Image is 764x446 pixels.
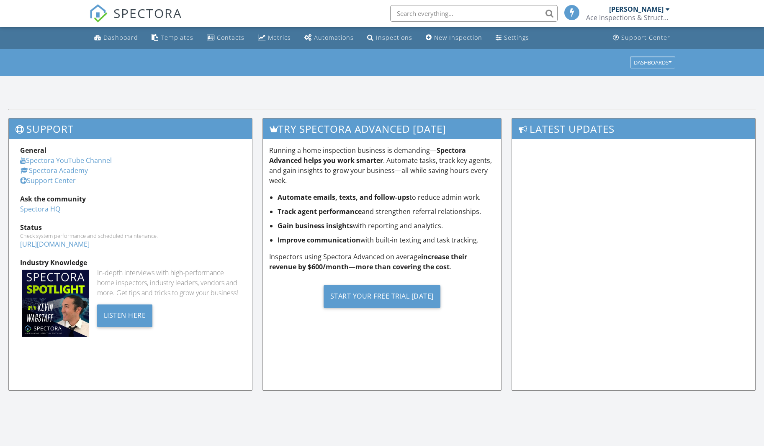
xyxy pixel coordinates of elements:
[634,59,671,65] div: Dashboards
[20,166,88,175] a: Spectora Academy
[586,13,670,22] div: Ace Inspections & Structural Services, LLC
[301,30,357,46] a: Automations (Basic)
[422,30,486,46] a: New Inspection
[103,34,138,41] div: Dashboard
[630,57,675,68] button: Dashboards
[278,192,495,202] li: to reduce admin work.
[278,221,495,231] li: with reporting and analytics.
[434,34,482,41] div: New Inspection
[512,119,755,139] h3: Latest Updates
[22,270,89,337] img: Spectoraspolightmain
[621,34,670,41] div: Support Center
[89,11,182,29] a: SPECTORA
[268,34,291,41] div: Metrics
[113,4,182,22] span: SPECTORA
[20,194,241,204] div: Ask the community
[278,235,495,245] li: with built-in texting and task tracking.
[376,34,412,41] div: Inspections
[278,221,353,230] strong: Gain business insights
[20,240,90,249] a: [URL][DOMAIN_NAME]
[161,34,193,41] div: Templates
[203,30,248,46] a: Contacts
[504,34,529,41] div: Settings
[97,304,153,327] div: Listen Here
[492,30,532,46] a: Settings
[278,193,409,202] strong: Automate emails, texts, and follow-ups
[269,252,467,271] strong: increase their revenue by $600/month—more than covering the cost
[255,30,294,46] a: Metrics
[217,34,244,41] div: Contacts
[609,5,664,13] div: [PERSON_NAME]
[324,285,440,308] div: Start Your Free Trial [DATE]
[20,258,241,268] div: Industry Knowledge
[97,310,153,320] a: Listen Here
[91,30,141,46] a: Dashboard
[263,119,501,139] h3: Try spectora advanced [DATE]
[20,146,46,155] strong: General
[97,268,241,298] div: In-depth interviews with high-performance home inspectors, industry leaders, vendors and more. Ge...
[9,119,252,139] h3: Support
[148,30,197,46] a: Templates
[278,207,362,216] strong: Track agent performance
[390,5,558,22] input: Search everything...
[314,34,354,41] div: Automations
[20,156,112,165] a: Spectora YouTube Channel
[20,204,60,214] a: Spectora HQ
[269,145,495,186] p: Running a home inspection business is demanding— . Automate tasks, track key agents, and gain ins...
[278,206,495,217] li: and strengthen referral relationships.
[20,222,241,232] div: Status
[20,176,76,185] a: Support Center
[610,30,674,46] a: Support Center
[89,4,108,23] img: The Best Home Inspection Software - Spectora
[278,235,360,245] strong: Improve communication
[269,278,495,314] a: Start Your Free Trial [DATE]
[20,232,241,239] div: Check system performance and scheduled maintenance.
[269,146,466,165] strong: Spectora Advanced helps you work smarter
[364,30,416,46] a: Inspections
[269,252,495,272] p: Inspectors using Spectora Advanced on average .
